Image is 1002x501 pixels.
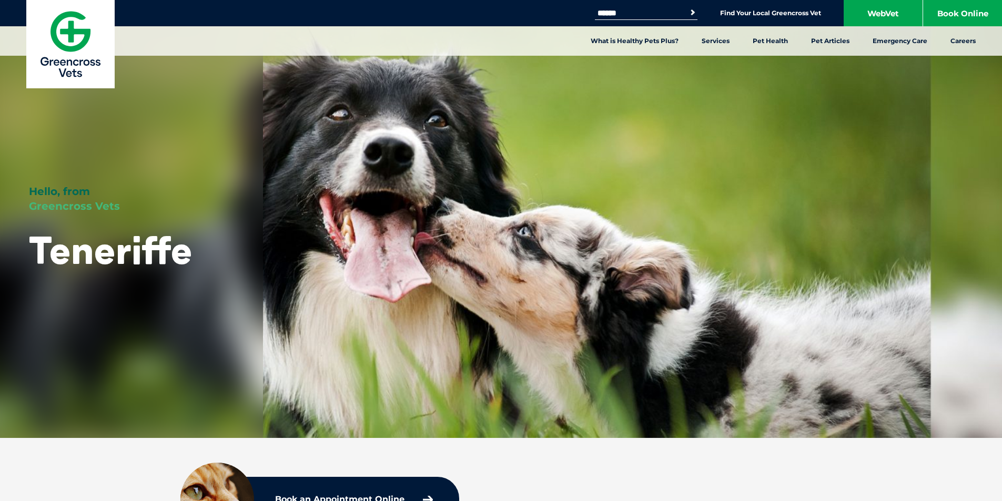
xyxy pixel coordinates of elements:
a: Emergency Care [861,26,939,56]
h1: Teneriffe [29,229,193,271]
a: Careers [939,26,987,56]
a: Find Your Local Greencross Vet [720,9,821,17]
a: Services [690,26,741,56]
span: Greencross Vets [29,200,120,212]
a: What is Healthy Pets Plus? [579,26,690,56]
a: Pet Articles [799,26,861,56]
span: Hello, from [29,185,90,198]
button: Search [687,7,698,18]
a: Pet Health [741,26,799,56]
